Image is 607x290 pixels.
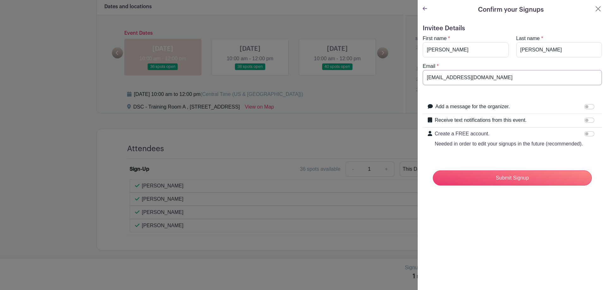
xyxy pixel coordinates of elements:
[423,25,602,32] h5: Invitee Details
[435,130,583,138] p: Create a FREE account.
[423,62,435,70] label: Email
[435,103,510,110] label: Add a message for the organizer.
[433,170,592,186] input: Submit Signup
[423,35,447,42] label: First name
[435,116,527,124] label: Receive text notifications from this event.
[516,35,540,42] label: Last name
[478,5,544,15] h5: Confirm your Signups
[594,5,602,13] button: Close
[435,140,583,148] p: Needed in order to edit your signups in the future (recommended).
